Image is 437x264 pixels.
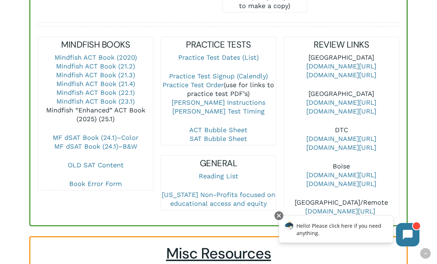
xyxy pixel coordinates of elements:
a: MF dSAT Book (24.1)–B&W [54,142,137,150]
a: Mindfish ACT Book (21.3) [56,71,135,79]
p: DTC [284,126,399,162]
span: Misc Resources [166,244,271,263]
p: [GEOGRAPHIC_DATA] [284,53,399,89]
a: Mindfish ACT Book (21.2) [56,62,135,70]
a: Book Error Form [69,180,122,187]
a: [DOMAIN_NAME][URL] [306,135,376,142]
a: [DOMAIN_NAME][URL] [306,144,376,151]
a: [DOMAIN_NAME][URL] [306,98,376,106]
p: [GEOGRAPHIC_DATA] [284,89,399,126]
p: Boise [284,162,399,198]
p: (use for links to practice test PDF’s) [161,72,276,126]
a: SAT Bubble Sheet [190,135,247,142]
a: MF dSAT Book (24.1)–Color [53,134,138,141]
iframe: Chatbot [271,210,427,254]
a: [DOMAIN_NAME][URL] [306,62,376,70]
a: [US_STATE] Non-Profits focused on educational access and equity [162,191,275,207]
a: [PERSON_NAME] Instructions [172,98,265,106]
a: Mindfish ACT Book (21.4) [56,80,135,88]
a: Reading List [199,172,238,180]
a: Practice Test Dates (List) [178,53,259,61]
p: [GEOGRAPHIC_DATA]/Remote [284,198,399,216]
a: Mindfish ACT Book (23.1) [56,97,135,105]
a: Practice Test Order [163,81,224,89]
a: Mindfish “Enhanced” ACT Book (2025) (25.1) [46,106,145,123]
a: [DOMAIN_NAME][URL] [306,180,376,187]
a: OLD SAT Content [68,161,124,169]
a: ACT Bubble Sheet [189,126,247,134]
h5: PRACTICE TESTS [161,39,276,51]
a: [DOMAIN_NAME][URL] [306,71,376,79]
h5: MINDFISH BOOKS [38,39,153,51]
h5: GENERAL [161,157,276,169]
a: [DOMAIN_NAME][URL] [305,207,375,215]
a: [DOMAIN_NAME][URL] [306,107,376,115]
a: Practice Test Signup (Calendly) [169,72,268,80]
a: [DOMAIN_NAME][URL] [306,171,376,179]
h5: REVIEW LINKS [284,39,399,51]
a: Mindfish ACT Book (2020) [55,53,137,61]
a: Mindfish ACT Book (22.1) [56,89,135,96]
a: [PERSON_NAME] Test Timing [172,107,265,115]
